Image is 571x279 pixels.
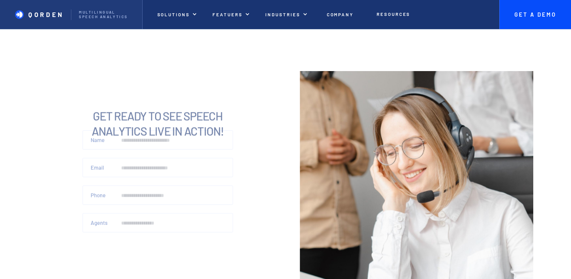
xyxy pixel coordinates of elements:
[265,12,300,17] p: Industries
[377,11,410,17] p: Resources
[327,12,354,17] p: Company
[507,11,563,18] p: Get A Demo
[79,10,134,19] p: Multilingual Speech analytics
[91,219,108,226] label: Agents
[91,137,105,143] label: Name
[91,192,106,198] label: Phone
[70,108,245,139] h2: Get ready to See Speech Analytics live in action!
[212,12,243,17] p: Featuers
[28,11,64,18] p: QORDEN
[157,12,190,17] p: Solutions
[91,164,104,171] label: Email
